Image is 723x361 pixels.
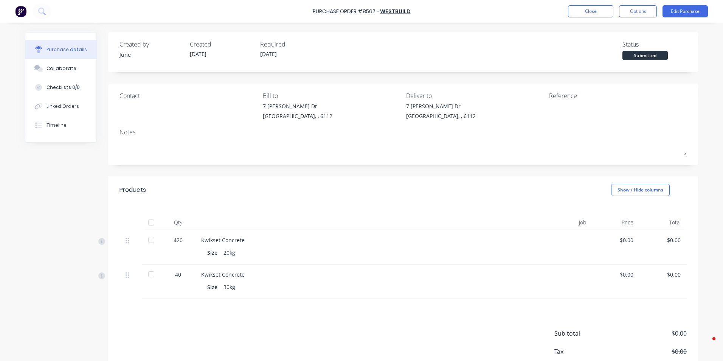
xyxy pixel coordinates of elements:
span: $0.00 [611,329,687,338]
div: Required [260,40,324,49]
button: Options [619,5,657,17]
button: Checklists 0/0 [25,78,96,97]
div: 30kg [223,282,235,293]
div: Kwikset Concrete [201,271,529,279]
div: Job [535,215,592,230]
div: Notes [119,128,687,137]
div: Created [190,40,254,49]
div: $0.00 [598,236,633,244]
div: Size [207,282,223,293]
div: $0.00 [645,236,681,244]
a: Westbuild [380,8,411,15]
div: Contact [119,91,257,100]
div: Purchase details [47,46,87,53]
div: 20kg [223,247,235,258]
div: June [119,51,184,59]
span: $0.00 [611,347,687,356]
div: 7 [PERSON_NAME] Dr [263,102,332,110]
div: Size [207,247,223,258]
div: Status [622,40,687,49]
div: 420 [167,236,189,244]
div: [GEOGRAPHIC_DATA], , 6112 [406,112,476,120]
button: Collaborate [25,59,96,78]
iframe: Intercom live chat [697,335,715,353]
div: Checklists 0/0 [47,84,80,91]
button: Edit Purchase [662,5,708,17]
button: Close [568,5,613,17]
span: Sub total [554,329,611,338]
div: Created by [119,40,184,49]
div: Qty [161,215,195,230]
div: Products [119,185,146,195]
div: Linked Orders [47,103,79,110]
div: 40 [167,271,189,279]
button: Show / Hide columns [611,184,670,196]
button: Linked Orders [25,97,96,116]
div: Reference [549,91,687,100]
span: Tax [554,347,611,356]
div: [GEOGRAPHIC_DATA], , 6112 [263,112,332,120]
button: Timeline [25,116,96,135]
div: Timeline [47,122,67,129]
div: 7 [PERSON_NAME] Dr [406,102,476,110]
button: Purchase details [25,40,96,59]
div: Purchase Order #8567 - [313,8,379,16]
div: Price [592,215,639,230]
div: Total [639,215,687,230]
div: Deliver to [406,91,544,100]
div: Submitted [622,51,668,60]
div: Collaborate [47,65,76,72]
div: Bill to [263,91,400,100]
div: Kwikset Concrete [201,236,529,244]
div: $0.00 [645,271,681,279]
img: Factory [15,6,26,17]
div: $0.00 [598,271,633,279]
